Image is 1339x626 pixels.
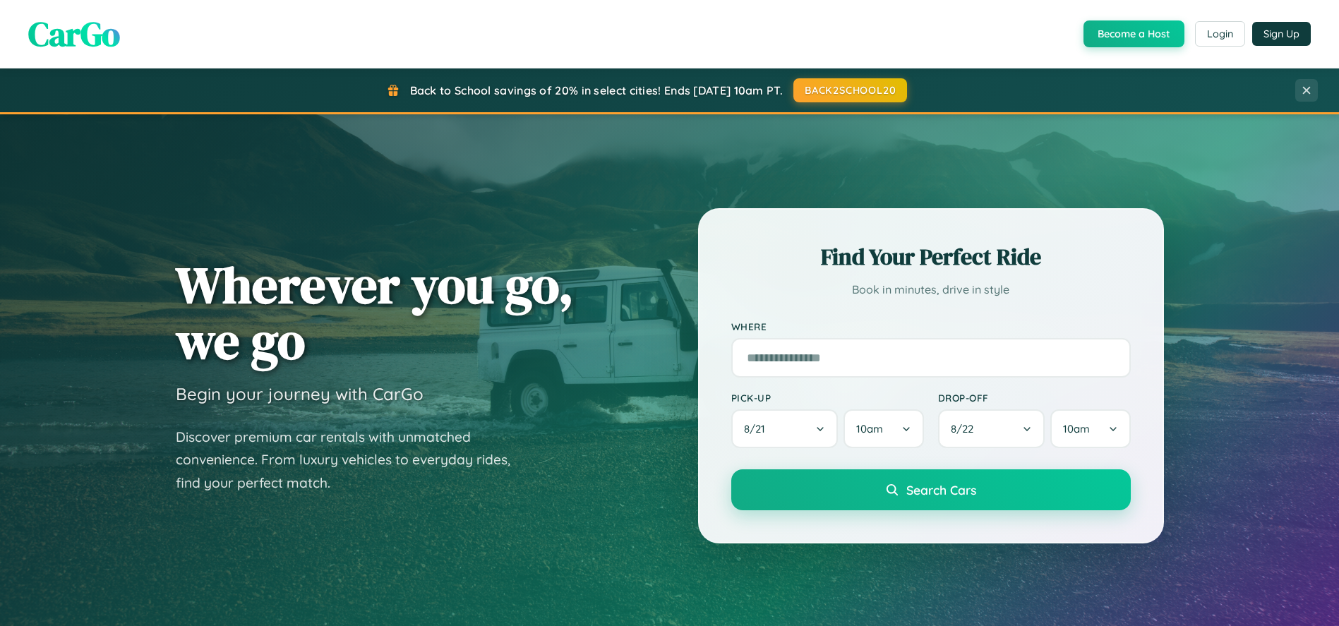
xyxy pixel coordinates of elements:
[938,409,1045,448] button: 8/22
[906,482,976,498] span: Search Cars
[731,241,1131,272] h2: Find Your Perfect Ride
[938,392,1131,404] label: Drop-off
[1063,422,1090,435] span: 10am
[731,320,1131,332] label: Where
[176,426,529,495] p: Discover premium car rentals with unmatched convenience. From luxury vehicles to everyday rides, ...
[176,383,424,404] h3: Begin your journey with CarGo
[1195,21,1245,47] button: Login
[843,409,923,448] button: 10am
[731,279,1131,300] p: Book in minutes, drive in style
[176,257,574,368] h1: Wherever you go, we go
[951,422,980,435] span: 8 / 22
[410,83,783,97] span: Back to School savings of 20% in select cities! Ends [DATE] 10am PT.
[1050,409,1130,448] button: 10am
[731,409,839,448] button: 8/21
[1083,20,1184,47] button: Become a Host
[28,11,120,57] span: CarGo
[856,422,883,435] span: 10am
[731,392,924,404] label: Pick-up
[793,78,907,102] button: BACK2SCHOOL20
[1252,22,1311,46] button: Sign Up
[744,422,772,435] span: 8 / 21
[731,469,1131,510] button: Search Cars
